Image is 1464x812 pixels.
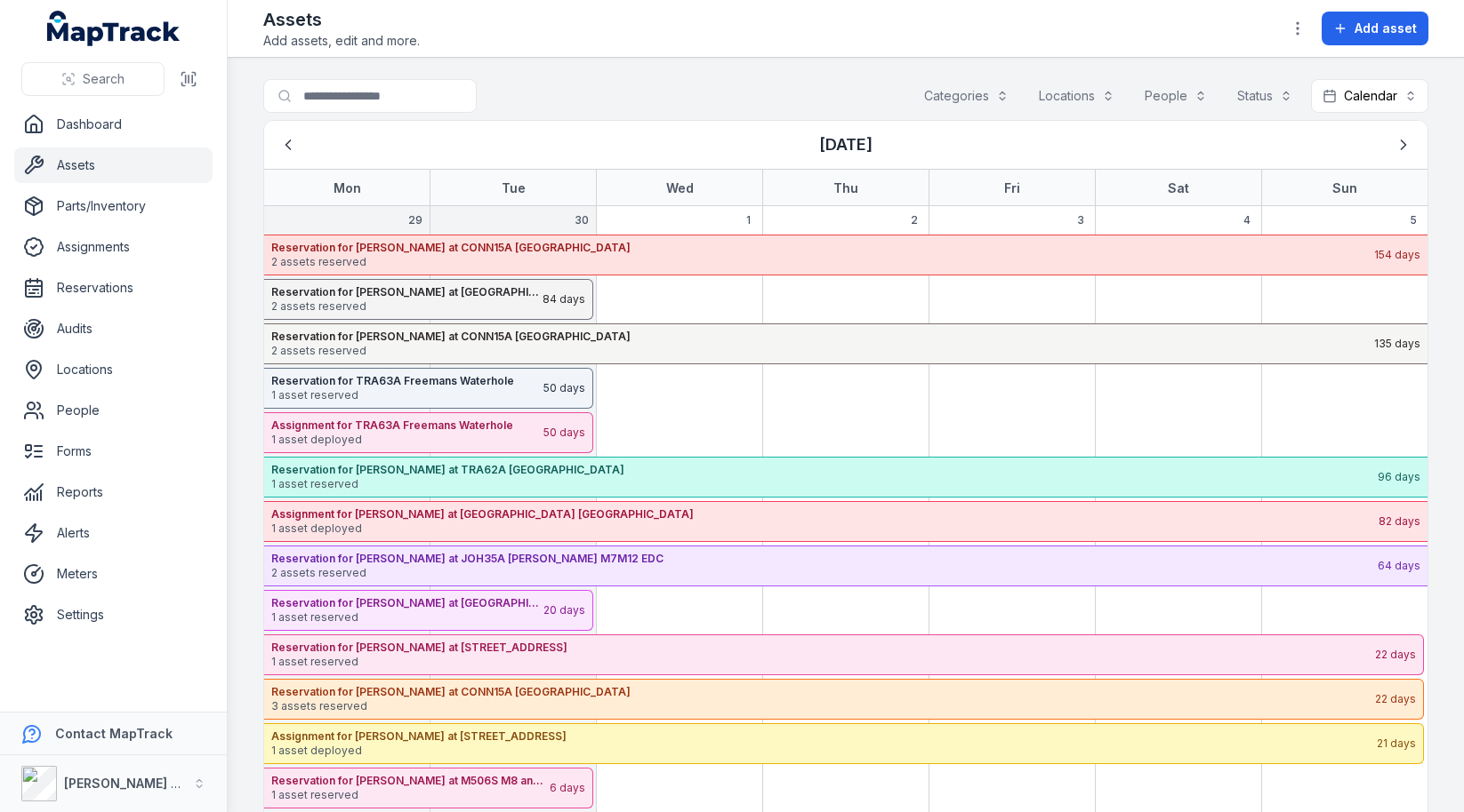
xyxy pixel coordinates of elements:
span: 1 asset reserved [271,388,542,402]
button: Assignment for [PERSON_NAME] at [GEOGRAPHIC_DATA] [GEOGRAPHIC_DATA]1 asset deployed82 days [264,501,1428,542]
span: 2 assets reserved [271,344,1372,358]
strong: Reservation for [PERSON_NAME] at CONN15A [GEOGRAPHIC_DATA] [271,685,1373,699]
button: Reservation for [PERSON_NAME] at [STREET_ADDRESS]1 asset reserved22 days [264,634,1424,675]
strong: Assignment for [PERSON_NAME] at [STREET_ADDRESS] [271,729,1375,744]
strong: Assignment for TRA63A Freemans Waterhole [271,418,542,433]
strong: Reservation for TRA63A Freemans Waterhole [271,374,542,388]
span: 1 asset reserved [271,477,1376,491]
a: Audits [14,311,213,346]
strong: Mon [334,180,361,195]
strong: Reservation for [PERSON_NAME] at JOH35A [PERSON_NAME] M7M12 EDC [271,552,1376,566]
a: Assignments [14,229,213,265]
button: Reservation for [PERSON_NAME] at [GEOGRAPHIC_DATA]2 assets reserved84 days [264,279,593,320]
span: 1 [746,213,751,227]
a: Meters [14,556,213,592]
strong: Reservation for [PERSON_NAME] at TRA62A [GEOGRAPHIC_DATA] [271,463,1376,477]
span: 1 asset reserved [271,610,542,625]
button: Status [1226,79,1304,113]
a: Parts/Inventory [14,188,213,224]
strong: Reservation for [PERSON_NAME] at [STREET_ADDRESS] [271,641,1373,655]
strong: Sat [1168,180,1189,195]
span: 1 asset deployed [271,433,542,447]
a: Forms [14,434,213,469]
button: Calendar [1311,79,1428,113]
a: Assets [14,147,213,183]
button: Reservation for [PERSON_NAME] at TRA62A [GEOGRAPHIC_DATA]1 asset reserved96 days [264,457,1428,498]
button: Reservation for [PERSON_NAME] at [GEOGRAPHIC_DATA]1 asset reserved20 days [264,590,593,631]
span: 29 [408,213,422,227]
strong: Thu [833,180,858,195]
button: Next [1387,128,1420,162]
button: Assignment for [PERSON_NAME] at [STREET_ADDRESS]1 asset deployed21 days [264,723,1424,764]
span: Search [83,70,125,88]
a: Reservations [14,270,213,306]
span: Add asset [1355,20,1417,37]
span: 2 assets reserved [271,566,1376,580]
span: 1 asset reserved [271,788,548,802]
button: Reservation for [PERSON_NAME] at CONN15A [GEOGRAPHIC_DATA]2 assets reserved154 days [264,235,1428,275]
span: 30 [575,213,589,227]
strong: Contact MapTrack [55,726,173,741]
a: MapTrack [47,11,181,46]
strong: Assignment for [PERSON_NAME] at [GEOGRAPHIC_DATA] [GEOGRAPHIC_DATA] [271,507,1377,521]
a: Locations [14,352,213,387]
button: Reservation for [PERSON_NAME] at M506S M8 and M5E Mainline Tunnels1 asset reserved6 days [264,768,593,808]
span: Add assets, edit and more. [263,32,420,50]
button: People [1133,79,1219,113]
strong: Reservation for [PERSON_NAME] at CONN15A [GEOGRAPHIC_DATA] [271,330,1372,344]
strong: [PERSON_NAME] Group [64,776,210,791]
span: 5 [1410,213,1417,227]
a: Reports [14,474,213,510]
span: 3 [1077,213,1084,227]
strong: Reservation for [PERSON_NAME] at [GEOGRAPHIC_DATA] [271,285,541,299]
a: People [14,393,213,428]
span: 1 asset reserved [271,655,1373,669]
span: 3 assets reserved [271,699,1373,713]
span: 4 [1243,213,1251,227]
strong: Sun [1332,180,1357,195]
a: Alerts [14,515,213,551]
strong: Wed [666,180,694,195]
button: Reservation for [PERSON_NAME] at CONN15A [GEOGRAPHIC_DATA]2 assets reserved135 days [264,323,1428,364]
span: 1 asset deployed [271,521,1377,536]
strong: Fri [1004,180,1020,195]
strong: Reservation for [PERSON_NAME] at M506S M8 and M5E Mainline Tunnels [271,774,548,788]
span: 2 assets reserved [271,299,541,314]
span: 2 assets reserved [271,255,1372,269]
button: Reservation for [PERSON_NAME] at CONN15A [GEOGRAPHIC_DATA]3 assets reserved22 days [264,679,1424,720]
button: Search [21,62,165,96]
a: Dashboard [14,107,213,142]
button: Reservation for [PERSON_NAME] at JOH35A [PERSON_NAME] M7M12 EDC2 assets reserved64 days [264,545,1428,586]
button: Previous [271,128,305,162]
button: Assignment for TRA63A Freemans Waterhole1 asset deployed50 days [264,412,593,453]
h2: Assets [263,7,420,32]
h3: [DATE] [819,132,873,157]
strong: Reservation for [PERSON_NAME] at CONN15A [GEOGRAPHIC_DATA] [271,241,1372,255]
strong: Tue [502,180,526,195]
button: Reservation for TRA63A Freemans Waterhole1 asset reserved50 days [264,368,593,409]
span: 1 asset deployed [271,744,1375,758]
a: Settings [14,597,213,633]
strong: Reservation for [PERSON_NAME] at [GEOGRAPHIC_DATA] [271,596,542,610]
button: Add asset [1322,12,1428,45]
span: 2 [911,213,918,227]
